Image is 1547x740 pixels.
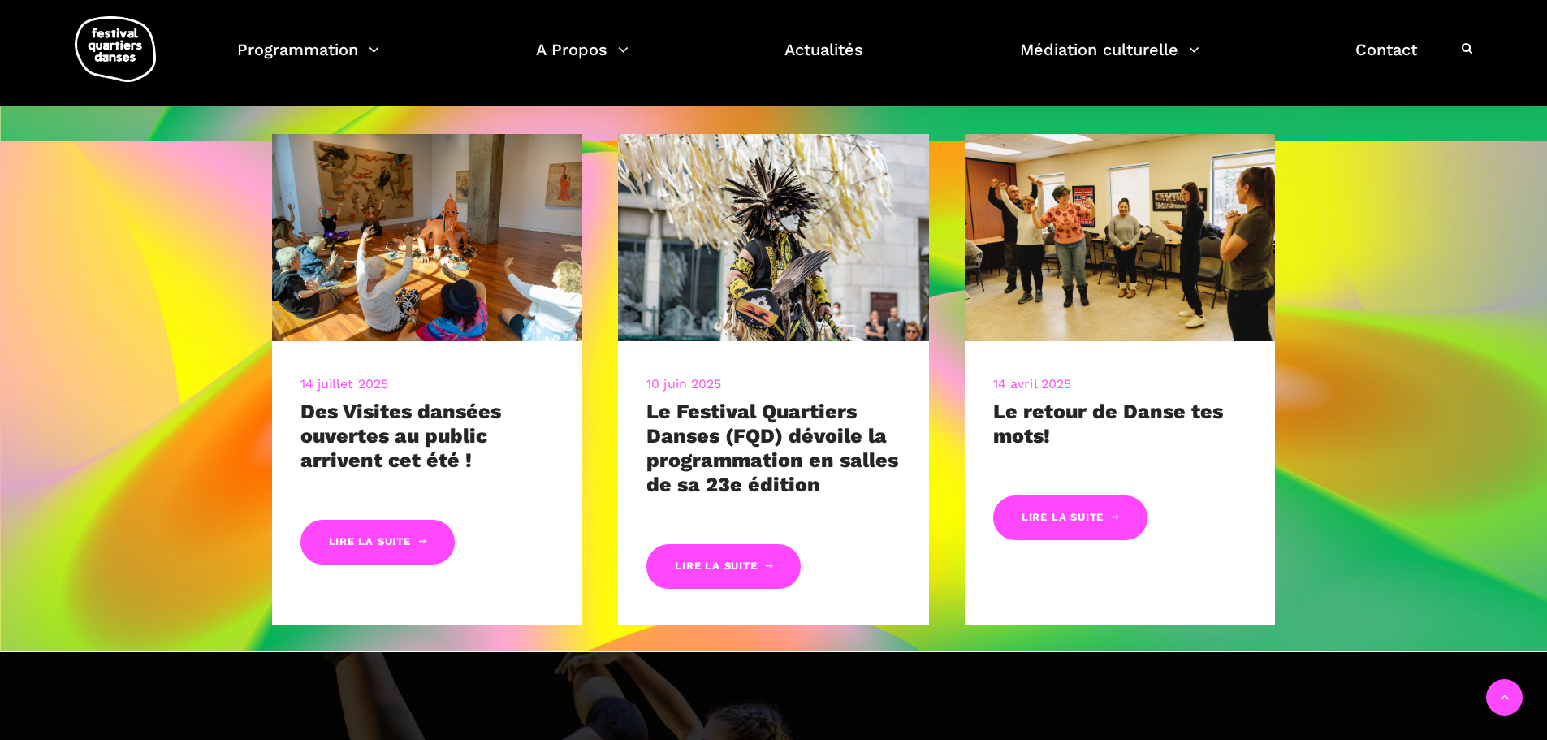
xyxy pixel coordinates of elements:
a: 14 juillet 2025 [300,376,389,392]
img: CARI, 8 mars 2023-209 [965,134,1276,341]
a: Actualités [784,36,863,84]
a: A Propos [536,36,629,84]
a: Programmation [237,36,379,84]
a: Contact [1355,36,1417,84]
img: logo-fqd-med [75,16,156,82]
a: 14 avril 2025 [993,376,1071,392]
img: R Barbara Diabo 11 crédit Romain Lorraine (30) [618,134,929,341]
a: Des Visites dansées ouvertes au public arrivent cet été ! [300,400,501,472]
a: Le retour de Danse tes mots! [993,400,1223,448]
a: Lire la suite [300,520,455,565]
a: Médiation culturelle [1020,36,1199,84]
a: Lire la suite [646,544,801,589]
a: Le Festival Quartiers Danses (FQD) dévoile la programmation en salles de sa 23e édition [646,400,898,496]
a: Lire la suite [993,495,1147,540]
a: 10 juin 2025 [646,376,721,392]
img: 20240905-9595 [272,134,583,341]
